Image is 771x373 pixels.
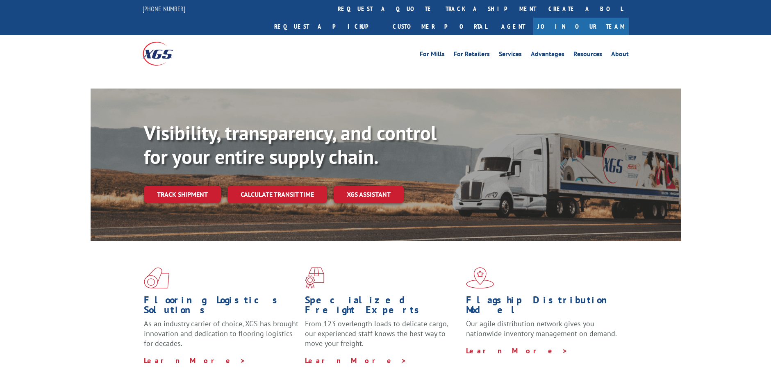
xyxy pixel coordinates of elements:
[611,51,629,60] a: About
[466,295,621,319] h1: Flagship Distribution Model
[305,319,460,355] p: From 123 overlength loads to delicate cargo, our experienced staff knows the best way to move you...
[573,51,602,60] a: Resources
[144,319,298,348] span: As an industry carrier of choice, XGS has brought innovation and dedication to flooring logistics...
[268,18,387,35] a: Request a pickup
[499,51,522,60] a: Services
[531,51,564,60] a: Advantages
[144,120,437,169] b: Visibility, transparency, and control for your entire supply chain.
[466,346,568,355] a: Learn More >
[144,267,169,289] img: xgs-icon-total-supply-chain-intelligence-red
[305,295,460,319] h1: Specialized Freight Experts
[387,18,493,35] a: Customer Portal
[334,186,404,203] a: XGS ASSISTANT
[533,18,629,35] a: Join Our Team
[227,186,327,203] a: Calculate transit time
[144,295,299,319] h1: Flooring Logistics Solutions
[305,356,407,365] a: Learn More >
[144,186,221,203] a: Track shipment
[420,51,445,60] a: For Mills
[466,319,617,338] span: Our agile distribution network gives you nationwide inventory management on demand.
[305,267,324,289] img: xgs-icon-focused-on-flooring-red
[143,5,185,13] a: [PHONE_NUMBER]
[466,267,494,289] img: xgs-icon-flagship-distribution-model-red
[454,51,490,60] a: For Retailers
[493,18,533,35] a: Agent
[144,356,246,365] a: Learn More >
